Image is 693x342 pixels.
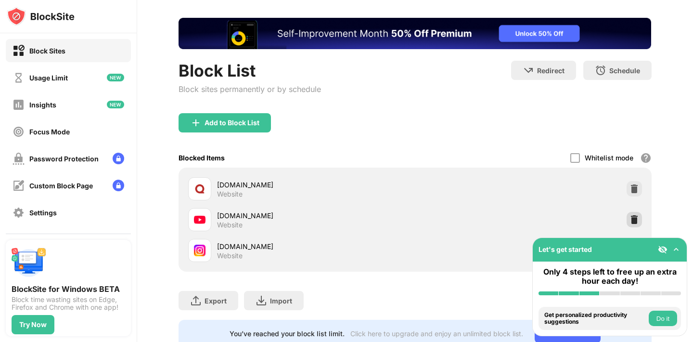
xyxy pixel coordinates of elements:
[13,153,25,165] img: password-protection-off.svg
[179,84,321,94] div: Block sites permanently or by schedule
[217,241,415,251] div: [DOMAIN_NAME]
[29,74,68,82] div: Usage Limit
[350,329,523,338] div: Click here to upgrade and enjoy an unlimited block list.
[649,311,677,326] button: Do it
[12,284,125,294] div: BlockSite for Windows BETA
[107,74,124,81] img: new-icon.svg
[270,297,292,305] div: Import
[179,61,321,80] div: Block List
[194,214,205,225] img: favicons
[107,101,124,108] img: new-icon.svg
[671,245,681,254] img: omni-setup-toggle.svg
[537,66,565,75] div: Redirect
[217,251,243,260] div: Website
[585,154,633,162] div: Whitelist mode
[205,297,227,305] div: Export
[12,296,125,311] div: Block time wasting sites on Edge, Firefox and Chrome with one app!
[113,180,124,191] img: lock-menu.svg
[609,66,640,75] div: Schedule
[539,267,681,286] div: Only 4 steps left to free up an extra hour each day!
[29,209,57,217] div: Settings
[217,210,415,221] div: [DOMAIN_NAME]
[179,18,651,49] iframe: Banner
[194,183,205,195] img: favicons
[29,47,65,55] div: Block Sites
[13,45,25,57] img: block-on.svg
[29,128,70,136] div: Focus Mode
[13,126,25,138] img: focus-off.svg
[113,153,124,164] img: lock-menu.svg
[29,182,93,190] div: Custom Block Page
[217,190,243,198] div: Website
[12,246,46,280] img: push-desktop.svg
[539,245,592,253] div: Let's get started
[217,180,415,190] div: [DOMAIN_NAME]
[29,101,56,109] div: Insights
[194,245,205,256] img: favicons
[29,155,99,163] div: Password Protection
[13,72,25,84] img: time-usage-off.svg
[544,312,646,326] div: Get personalized productivity suggestions
[7,7,75,26] img: logo-blocksite.svg
[13,180,25,192] img: customize-block-page-off.svg
[179,154,225,162] div: Blocked Items
[658,245,667,254] img: eye-not-visible.svg
[230,329,345,338] div: You’ve reached your block list limit.
[13,207,25,219] img: settings-off.svg
[19,321,47,329] div: Try Now
[205,119,259,127] div: Add to Block List
[217,221,243,229] div: Website
[13,99,25,111] img: insights-off.svg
